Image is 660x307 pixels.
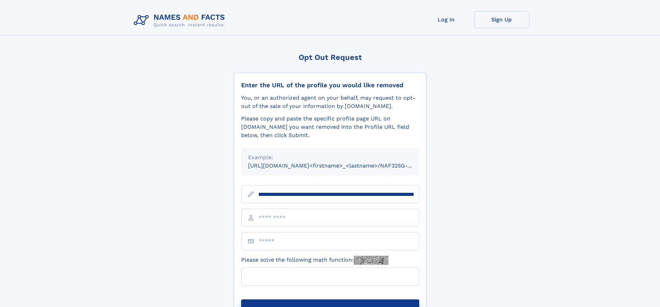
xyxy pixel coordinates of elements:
[131,11,231,30] img: Logo Names and Facts
[241,256,388,265] label: Please solve the following math function:
[248,153,412,162] div: Example:
[241,94,419,110] div: You, or an authorized agent on your behalf, may request to opt-out of the sale of your informatio...
[241,81,419,89] div: Enter the URL of the profile you would like removed
[419,11,474,28] a: Log In
[241,115,419,139] div: Please copy and paste the specific profile page URL on [DOMAIN_NAME] you want removed into the Pr...
[248,162,432,169] small: [URL][DOMAIN_NAME]<firstname>_<lastname>/NAF325G-xxxxxxxx
[474,11,529,28] a: Sign Up
[234,53,426,62] div: Opt Out Request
